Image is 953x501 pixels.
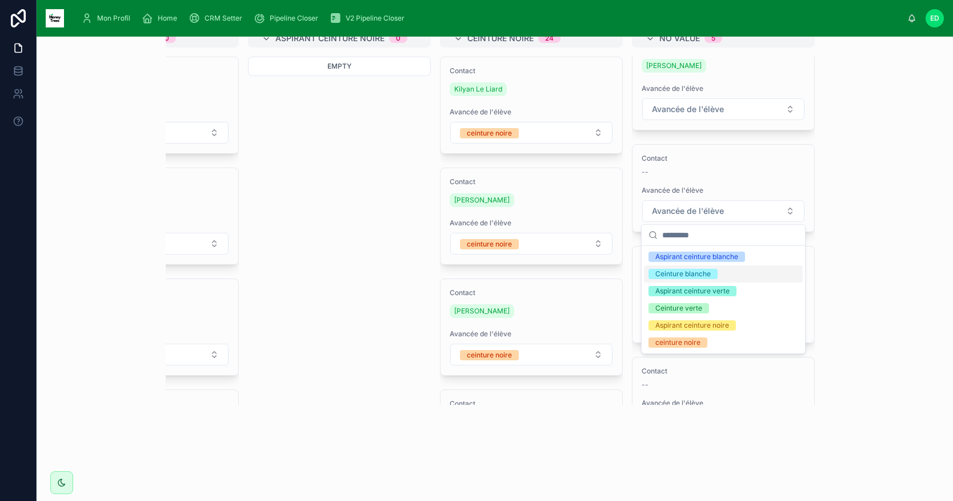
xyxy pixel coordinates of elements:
div: 10 [162,34,169,43]
span: Avancée de l'élève [642,186,805,195]
div: ceinture noire [655,337,700,348]
span: Contact [450,399,613,408]
div: Aspirant ceinture noire [655,320,729,331]
span: Mon Profil [97,14,130,23]
span: Pipeline Closer [270,14,318,23]
div: ceinture noire [467,128,512,138]
span: [PERSON_NAME] [646,61,702,70]
span: Avancée de l'élève [642,84,805,93]
span: Aspirant ceinture noire [275,33,385,44]
button: Select Button [450,122,612,144]
div: ceinture noire [467,239,512,249]
div: 24 [545,34,554,43]
a: [PERSON_NAME] [450,193,514,207]
span: Contact [642,154,805,163]
div: Ceinture blanche [655,269,711,279]
span: No value [659,33,700,44]
a: CRM Setter [185,8,250,29]
a: Pipeline Closer [250,8,326,29]
button: Select Button [642,200,804,222]
a: V2 Pipeline Closer [326,8,413,29]
span: ED [930,14,939,23]
span: Avancée de l'élève [642,399,805,408]
span: Avancée de l'élève [450,329,613,339]
span: Contact [450,288,613,297]
button: Select Button [450,344,612,365]
span: Avancée de l'élève [652,205,724,217]
span: Kilyan Le Liard [454,85,502,94]
a: Home [138,8,185,29]
span: CRM Setter [205,14,242,23]
span: [PERSON_NAME] [454,307,510,316]
div: 5 [711,34,715,43]
button: Select Button [450,233,612,255]
button: Select Button [642,98,804,120]
a: [PERSON_NAME] [450,304,514,318]
span: -- [642,168,648,177]
span: V2 Pipeline Closer [346,14,405,23]
span: ceinture noire [467,33,534,44]
span: Home [158,14,177,23]
div: Aspirant ceinture verte [655,286,730,296]
a: Mon Profil [78,8,138,29]
div: Ceinture verte [655,303,702,313]
span: Empty [327,62,351,70]
img: App logo [46,9,64,27]
span: Contact [450,66,613,75]
span: [PERSON_NAME] [454,196,510,205]
div: Aspirant ceinture blanche [655,252,738,262]
div: scrollable content [73,6,907,31]
span: Avancée de l'élève [652,104,724,115]
div: 0 [396,34,401,43]
div: ceinture noire [467,350,512,360]
span: -- [642,380,648,389]
span: Avancée de l'élève [450,218,613,228]
a: [PERSON_NAME] [642,59,706,73]
span: Contact [642,367,805,376]
span: Contact [450,177,613,186]
a: Kilyan Le Liard [450,82,507,96]
div: Suggestions [642,246,805,353]
span: Avancée de l'élève [450,108,613,117]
